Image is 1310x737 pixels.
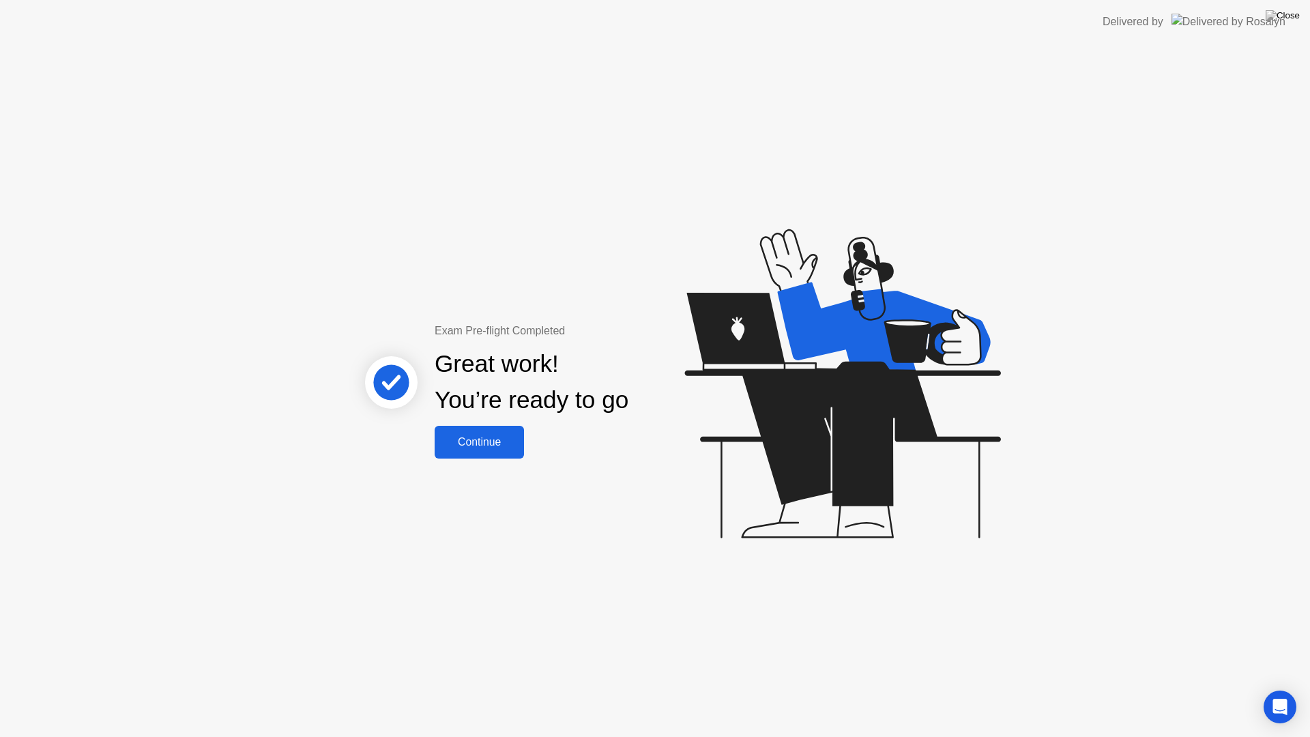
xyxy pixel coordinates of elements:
div: Exam Pre-flight Completed [435,323,716,339]
div: Great work! You’re ready to go [435,346,628,418]
img: Close [1266,10,1300,21]
button: Continue [435,426,524,459]
img: Delivered by Rosalyn [1171,14,1285,29]
div: Delivered by [1103,14,1163,30]
div: Open Intercom Messenger [1264,691,1296,723]
div: Continue [439,436,520,448]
